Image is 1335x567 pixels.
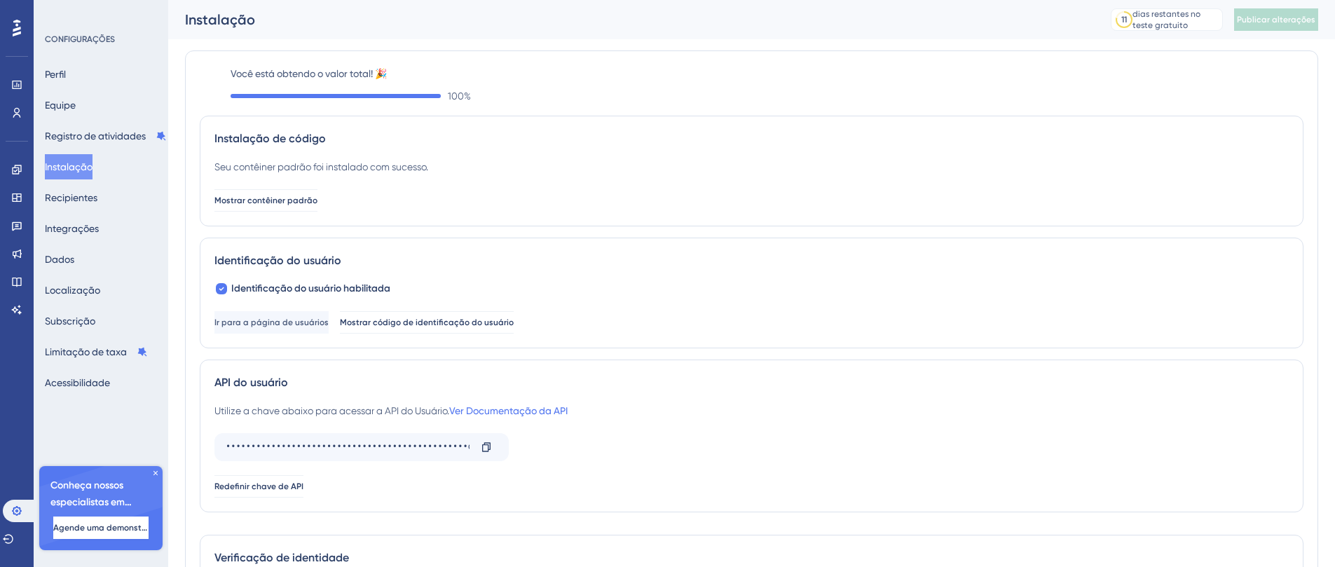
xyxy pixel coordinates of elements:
font: Utilize a chave abaixo para acessar a API do Usuário. [214,405,449,416]
font: Recipientes [45,192,97,203]
button: Perfil [45,62,66,87]
font: ••••••••••••••••••••••••••••••••••••••••••••••••c89f [226,442,488,452]
button: Publicar alterações [1234,8,1318,31]
font: Publicar alterações [1237,15,1315,25]
button: Redefinir chave de API [214,475,303,498]
font: Subscrição [45,315,95,327]
font: Conheça nossos especialistas em integração 🎧 [50,479,132,525]
button: Equipe [45,93,76,118]
font: Ir para a página de usuários [214,317,329,327]
font: Acessibilidade [45,377,110,388]
button: Agende uma demonstração [53,517,149,539]
a: Ver Documentação da API [449,405,568,416]
button: Dados [45,247,74,272]
font: Identificação do usuário [214,254,341,267]
button: Acessibilidade [45,370,110,395]
font: Equipe [45,100,76,111]
font: 11 [1121,15,1127,25]
font: Instalação de código [214,132,326,145]
button: Mostrar código de identificação do usuário [340,311,514,334]
font: Integrações [45,223,99,234]
font: Perfil [45,69,66,80]
font: Registro de atividades [45,130,146,142]
font: Você está obtendo o valor total! 🎉 [231,68,387,79]
font: Agende uma demonstração [53,523,165,533]
button: Registro de atividades [45,123,167,149]
font: Instalação [45,161,93,172]
font: Dados [45,254,74,265]
font: CONFIGURAÇÕES [45,34,115,44]
button: Subscrição [45,308,95,334]
font: Verificação de identidade [214,551,349,564]
button: Mostrar contêiner padrão [214,189,317,212]
font: Instalação [185,11,255,28]
font: Redefinir chave de API [214,481,303,491]
font: Identificação do usuário habilitada [231,282,390,294]
button: Integrações [45,216,99,241]
font: Mostrar código de identificação do usuário [340,317,514,327]
font: Mostrar contêiner padrão [214,196,317,205]
font: Limitação de taxa [45,346,127,357]
button: Ir para a página de usuários [214,311,329,334]
button: Recipientes [45,185,97,210]
font: Seu contêiner padrão foi instalado com sucesso. [214,161,428,172]
button: Instalação [45,154,93,179]
font: dias restantes no teste gratuito [1132,9,1200,30]
button: Localização [45,278,100,303]
font: % [464,90,471,102]
font: API do usuário [214,376,288,389]
font: Localização [45,285,100,296]
font: 100 [448,90,464,102]
button: Limitação de taxa [45,339,148,364]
